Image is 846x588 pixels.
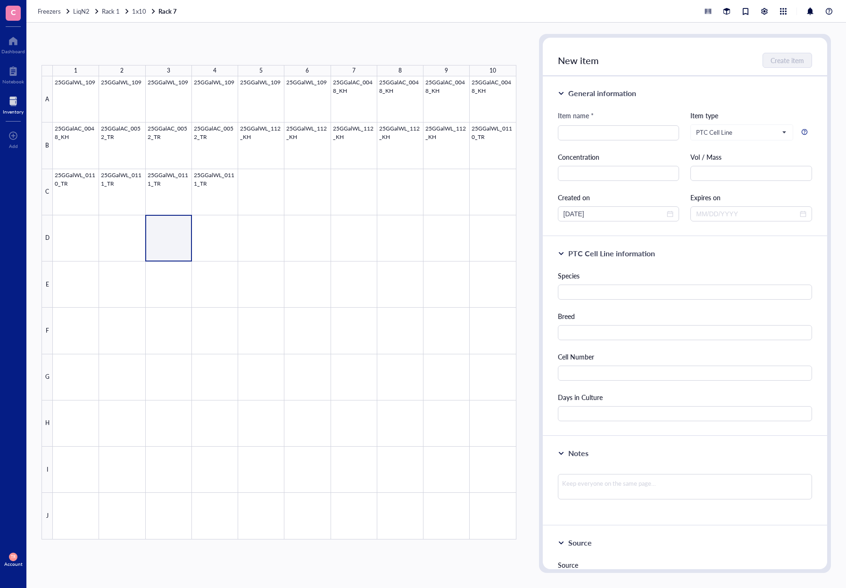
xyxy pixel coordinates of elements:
span: Rack 1 [102,7,120,16]
div: Inventory [3,109,24,114]
div: Vol / Mass [690,152,812,162]
div: 9 [445,65,448,76]
div: Cell Number [558,351,812,362]
span: TR [11,555,16,559]
div: G [41,354,53,400]
div: 4 [213,65,216,76]
div: J [41,493,53,539]
a: LiqN2 [73,7,100,16]
div: General information [568,88,636,99]
a: Dashboard [1,33,25,54]
div: B [41,122,53,169]
div: Notes [568,448,589,459]
div: Concentration [558,152,680,162]
div: A [41,76,53,122]
div: Source [558,560,812,570]
a: Inventory [3,94,24,114]
div: Created on [558,192,680,203]
span: PTC Cell Line [696,128,786,137]
div: PTC Cell Line information [568,248,655,259]
div: 5 [259,65,263,76]
span: New item [558,54,599,67]
div: 1 [74,65,77,76]
span: LiqN2 [73,7,90,16]
div: 2 [120,65,124,76]
div: 8 [398,65,402,76]
a: Rack 11x10 [102,7,157,16]
div: Item name [558,110,594,121]
div: Account [4,561,23,567]
span: C [11,6,16,18]
div: E [41,261,53,308]
div: Expires on [690,192,812,203]
a: Notebook [2,64,24,84]
div: 10 [489,65,496,76]
div: Days in Culture [558,392,812,402]
div: F [41,308,53,354]
div: 7 [352,65,356,76]
button: Create item [763,53,812,68]
span: 1x10 [132,7,146,16]
a: Rack 7 [158,7,179,16]
span: Freezers [38,7,61,16]
div: Source [568,537,592,548]
div: D [41,215,53,261]
div: H [41,400,53,447]
div: Item type [690,110,812,121]
div: Species [558,270,812,281]
div: 3 [167,65,170,76]
div: I [41,447,53,493]
div: Dashboard [1,49,25,54]
div: Notebook [2,79,24,84]
div: 6 [306,65,309,76]
div: Add [9,143,18,149]
input: MM/DD/YYYY [564,209,665,219]
div: Breed [558,311,812,321]
div: C [41,169,53,215]
a: Freezers [38,7,71,16]
input: MM/DD/YYYY [696,209,798,219]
